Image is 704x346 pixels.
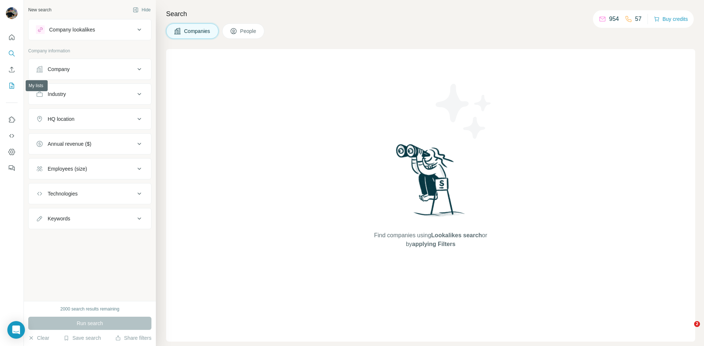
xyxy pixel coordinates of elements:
button: Save search [63,334,101,342]
button: My lists [6,79,18,92]
button: Employees (size) [29,160,151,178]
img: Surfe Illustration - Stars [431,78,497,144]
div: Company [48,66,70,73]
button: HQ location [29,110,151,128]
button: Company lookalikes [29,21,151,38]
button: Use Surfe on LinkedIn [6,113,18,126]
p: 57 [635,15,642,23]
button: Quick start [6,31,18,44]
img: Surfe Illustration - Woman searching with binoculars [393,142,469,224]
div: Keywords [48,215,70,222]
div: 2000 search results remaining [60,306,120,312]
div: Annual revenue ($) [48,140,91,148]
button: Keywords [29,210,151,227]
button: Search [6,47,18,60]
iframe: Intercom live chat [679,321,697,339]
button: Share filters [115,334,151,342]
p: 954 [609,15,619,23]
span: People [240,27,257,35]
div: Company lookalikes [49,26,95,33]
span: applying Filters [412,241,455,247]
button: Company [29,60,151,78]
div: Technologies [48,190,78,197]
h4: Search [166,9,695,19]
span: Find companies using or by [372,231,489,249]
div: Employees (size) [48,165,87,172]
button: Enrich CSV [6,63,18,76]
button: Technologies [29,185,151,202]
div: Open Intercom Messenger [7,321,25,339]
p: Company information [28,48,151,54]
div: HQ location [48,115,74,123]
button: Buy credits [654,14,688,24]
button: Hide [128,4,156,15]
span: Lookalikes search [431,232,482,238]
span: Companies [184,27,211,35]
button: Dashboard [6,145,18,159]
button: Feedback [6,161,18,175]
div: New search [28,7,51,13]
span: 2 [694,321,700,327]
img: Avatar [6,7,18,19]
button: Industry [29,85,151,103]
button: Annual revenue ($) [29,135,151,153]
button: Use Surfe API [6,129,18,142]
button: Clear [28,334,49,342]
div: Industry [48,90,66,98]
